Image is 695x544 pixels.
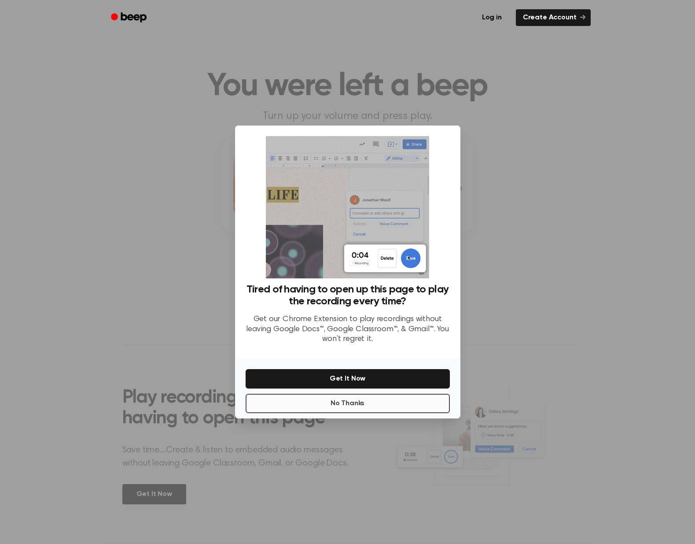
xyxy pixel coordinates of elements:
[246,315,450,344] p: Get our Chrome Extension to play recordings without leaving Google Docs™, Google Classroom™, & Gm...
[266,136,429,278] img: Beep extension in action
[473,7,511,28] a: Log in
[246,369,450,389] button: Get It Now
[246,394,450,413] button: No Thanks
[105,9,154,26] a: Beep
[516,9,591,26] a: Create Account
[246,284,450,307] h3: Tired of having to open up this page to play the recording every time?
